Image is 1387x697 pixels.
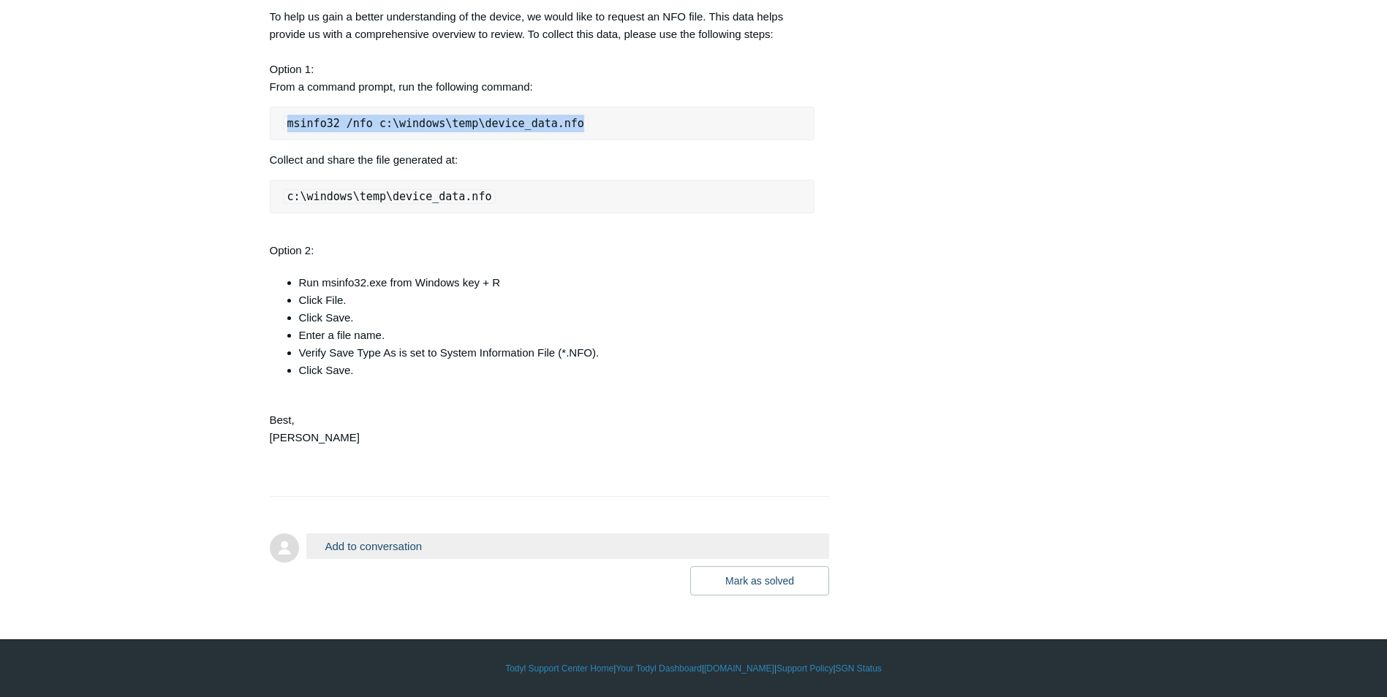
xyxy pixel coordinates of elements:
code: c:\windows\temp\device_data.nfo [283,189,496,204]
li: Verify Save Type As is set to System Information File (*.NFO). [299,344,815,362]
a: Support Policy [776,662,833,675]
li: Click Save. [299,362,815,379]
code: msinfo32 /nfo c:\windows\temp\device_data.nfo [283,116,589,131]
button: Mark as solved [690,566,829,595]
a: Todyl Support Center Home [505,662,613,675]
a: Your Todyl Dashboard [616,662,701,675]
li: Enter a file name. [299,327,815,344]
a: [DOMAIN_NAME] [704,662,774,675]
a: SGN Status [836,662,882,675]
li: Run msinfo32.exe from Windows key + R [299,274,815,292]
li: Click Save. [299,309,815,327]
div: | | | | [270,662,1118,675]
button: Add to conversation [306,533,830,559]
li: Click File. [299,292,815,309]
